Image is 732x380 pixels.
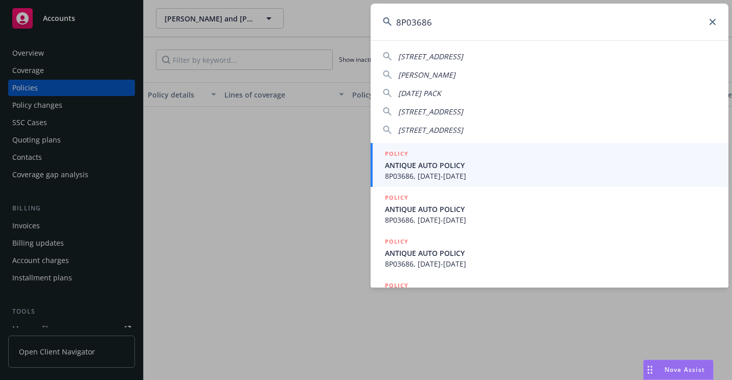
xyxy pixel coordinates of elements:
h5: POLICY [385,280,408,291]
a: POLICYANTIQUE AUTO POLICY8P03686, [DATE]-[DATE] [371,187,728,231]
span: [STREET_ADDRESS] [398,52,463,61]
h5: POLICY [385,149,408,159]
button: Nova Assist [643,360,714,380]
div: Drag to move [644,360,656,379]
span: ANTIQUE AUTO POLICY [385,204,716,215]
span: [DATE] PACK [398,88,441,98]
span: [PERSON_NAME] [398,70,455,80]
span: [STREET_ADDRESS] [398,107,463,116]
span: 8P03686, [DATE]-[DATE] [385,171,716,181]
span: 8P03686, [DATE]-[DATE] [385,215,716,225]
span: 8P03686, [DATE]-[DATE] [385,258,716,269]
h5: POLICY [385,236,408,247]
span: [STREET_ADDRESS] [398,125,463,135]
a: POLICYANTIQUE AUTO POLICY8P03686, [DATE]-[DATE] [371,231,728,275]
span: Nova Assist [665,365,705,374]
span: ANTIQUE AUTO POLICY [385,248,716,258]
a: POLICYANTIQUE AUTO POLICY8P03686, [DATE]-[DATE] [371,143,728,187]
a: POLICY [371,275,728,319]
h5: POLICY [385,193,408,203]
input: Search... [371,4,728,40]
span: ANTIQUE AUTO POLICY [385,160,716,171]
